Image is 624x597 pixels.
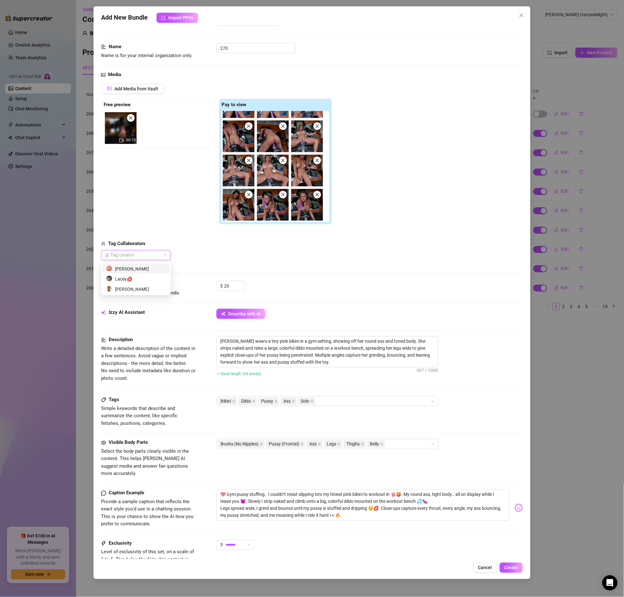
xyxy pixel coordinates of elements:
[223,155,254,186] img: media
[101,490,106,497] span: message
[109,440,148,445] strong: Visible Body Parts
[327,441,336,448] span: Legs
[218,440,265,448] span: Boobs (No Nipples)
[280,398,297,405] span: Ass
[258,398,279,405] span: Pussy
[106,265,166,272] div: [PERSON_NAME]
[218,398,237,405] span: Bikini
[257,120,289,152] img: media
[101,71,106,79] span: picture
[306,440,323,448] span: Ass
[105,112,137,144] div: 00:15
[380,443,383,446] span: close
[217,337,438,367] textarea: [PERSON_NAME] wears a tiny pink bikini in a gym setting, showing off her round ass and toned body...
[106,286,166,293] div: [PERSON_NAME]
[108,72,121,77] strong: Media
[338,443,341,446] span: close
[216,43,296,53] input: Enter a name
[361,443,364,446] span: close
[109,541,132,546] strong: Exclusivity
[101,406,177,426] span: Simple keywords that describe and summarize the content, like specific fetishes, positions, categ...
[291,189,323,221] img: media
[269,441,299,448] span: Pussy (Frontal)
[129,116,133,120] span: close
[108,241,145,246] strong: Tag Collaborators
[109,309,145,315] strong: Izzy AI Assistant
[101,43,106,51] span: align-left
[220,540,223,550] span: 5
[315,124,319,128] span: close
[109,490,144,496] strong: Caption Example
[500,563,523,573] button: Create
[298,398,315,405] span: Solo
[102,274,170,284] div: Lacey💋
[105,112,137,144] img: media
[291,155,323,186] img: media
[252,400,255,403] span: close
[281,158,285,163] span: close
[309,441,317,448] span: Ass
[101,13,148,23] span: Add New Bundle
[300,443,304,446] span: close
[101,346,196,381] span: Write a detailed description of the content in a few sentences. Avoid vague or implied descriptio...
[318,443,321,446] span: close
[101,398,106,403] span: tag
[247,192,251,197] span: close
[101,336,106,344] span: align-left
[232,400,235,403] span: close
[315,158,319,163] span: close
[126,138,136,142] span: 00:15
[517,10,527,20] button: Close
[519,13,524,18] span: close
[257,189,289,221] img: media
[478,565,492,570] span: Cancel
[247,124,251,128] span: close
[101,440,106,445] span: eye
[241,398,251,405] span: Dildo
[106,276,166,282] div: Lacey💋
[602,575,618,591] div: Open Intercom Messenger
[473,563,497,573] button: Cancel
[281,192,285,197] span: close
[223,189,254,221] img: media
[106,286,112,292] img: avatar.jpg
[247,158,251,163] span: close
[221,441,259,448] span: Boobs (No Nipples)
[311,400,314,403] span: close
[283,398,291,405] span: Ass
[223,120,254,152] img: media
[168,15,193,20] span: Import PPVs
[216,309,265,319] button: Describe with AI
[257,155,289,186] img: media
[102,264,170,274] div: Luke Daring
[260,443,263,446] span: close
[101,540,106,548] span: thunderbolt
[161,16,166,20] span: import
[266,440,305,448] span: Pussy (Frontal)
[221,398,231,405] span: Bikini
[228,311,261,316] span: Describe with AI
[292,400,295,403] span: close
[102,284,170,294] div: Russel Crow
[261,398,273,405] span: Pussy
[106,266,112,271] img: avatar.jpg
[222,102,246,107] strong: Pay to view
[101,449,189,477] span: Select the body parts clearly visible in the content. This helps [PERSON_NAME] AI suggest media a...
[238,398,257,405] span: Dildo
[101,240,106,248] span: user
[324,440,342,448] span: Legs
[291,120,323,152] img: media
[370,441,379,448] span: Belly
[109,397,119,403] strong: Tags
[107,86,112,91] span: picture
[346,441,360,448] span: Thighs
[104,102,131,107] strong: Free preview
[274,400,278,403] span: close
[301,398,309,405] span: Solo
[109,44,121,49] strong: Name
[106,276,112,282] img: avatar.jpg
[157,13,198,23] button: Import PPVs
[517,13,527,18] span: Close
[515,504,523,512] img: svg%3e
[101,53,192,58] span: Name is for your internal organization only.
